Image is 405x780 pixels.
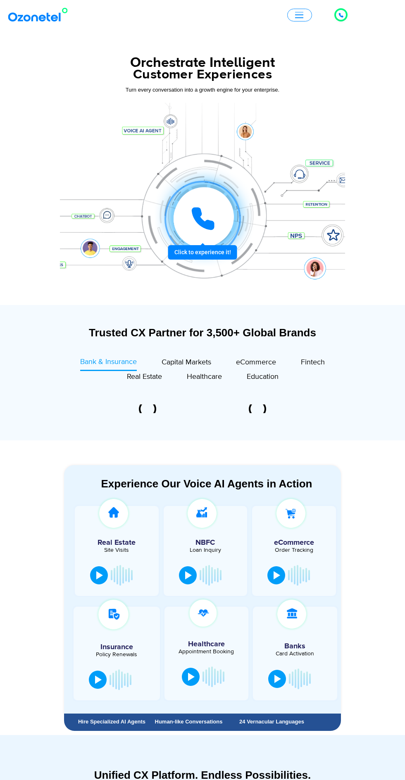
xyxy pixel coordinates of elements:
[301,358,325,367] span: Fintech
[76,719,147,724] div: Hire Specialized AI Agents
[247,372,279,381] span: Education
[72,477,341,490] div: Experience Our Voice AI Agents in Action
[78,652,156,657] div: Policy Renewals
[110,404,295,413] div: Image Carousel
[79,547,155,553] div: Site Visits
[80,357,137,366] span: Bank & Insurance
[60,56,345,70] div: Orchestrate Intelligent
[80,357,137,371] a: Bank & Insurance
[236,357,276,371] a: eCommerce
[60,65,345,85] div: Customer Experiences
[171,641,243,648] h5: Healthcare
[168,547,243,553] div: Loan Inquiry
[162,358,211,367] span: Capital Markets
[60,85,345,95] div: Turn every conversation into a growth engine for your enterprise.
[187,372,222,381] span: Healthcare
[219,404,296,413] div: 2 / 6
[64,326,341,340] div: Trusted CX Partner for 3,500+ Global Brands
[162,357,211,371] a: Capital Markets
[151,719,226,724] div: Human-like Conversations
[256,539,332,546] h5: eCommerce
[257,643,333,650] h5: Banks
[127,372,162,381] span: Real Estate
[301,357,325,371] a: Fintech
[168,539,243,546] h5: NBFC
[127,371,162,385] a: Real Estate
[236,358,276,367] span: eCommerce
[257,651,333,657] div: Card Activation
[187,371,222,385] a: Healthcare
[256,547,332,553] div: Order Tracking
[234,719,309,724] div: 24 Vernacular Languages
[171,649,243,655] div: Appointment Booking
[110,404,186,413] div: 1 / 6
[247,371,279,385] a: Education
[79,539,155,546] h5: Real Estate
[78,643,156,651] h5: Insurance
